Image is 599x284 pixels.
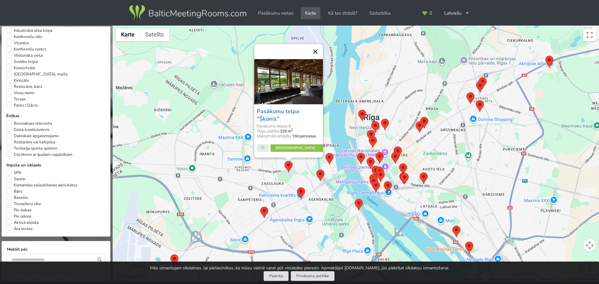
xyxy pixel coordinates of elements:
[264,271,289,281] button: Piekrītu
[6,84,42,90] label: Restorāns, bārs
[128,4,247,21] img: Baltic Meeting Rooms
[257,129,320,134] div: Telpu platība:
[6,102,38,108] label: Parks / Dārzs
[140,29,169,41] button: Rādīt satelīta fotogrāfisko datu bāzi
[308,44,323,59] button: Aizvērt
[280,129,293,134] strong: 225 m
[365,7,395,19] a: Sadarbība
[301,7,320,19] a: Karte
[6,127,49,133] label: Gaisa kondicionieris
[429,11,432,16] span: 0
[6,77,29,84] label: Kinozāle
[6,120,52,127] label: Bezmaksas stāvvieta
[6,213,31,219] label: Pie ūdens
[6,170,21,176] label: SPA
[6,207,32,213] label: Pie dabas
[6,152,72,158] label: Cilvēkiem ar īpašām vajadzībām
[6,201,41,207] label: Trenažieru zāle
[7,246,105,253] label: Meklēt pēc
[6,96,26,102] label: Terase
[324,7,362,19] a: Kā tas strādā?
[292,134,316,139] strong: 150 personas
[583,239,596,252] button: Kartes kameras vadīklas
[6,52,43,59] label: Vēsturiska vieta
[257,134,320,139] div: Maksimālā ietilpība:
[6,162,106,168] label: Atpūta un izklaide
[6,195,28,201] label: Baseins
[6,176,25,182] label: Sauna
[6,139,55,145] label: Restorāns vai kafejnīca
[6,145,57,152] label: Teritorija sporta spēlēm
[257,108,299,123] a: Pasākumu telpa "Šķūnis"
[6,34,42,40] label: Konferenču zāle
[6,226,33,232] label: Āra terase
[6,46,46,52] label: Konferenču centrs
[6,188,22,195] label: Bārs
[6,59,38,65] label: Svinību telpa
[6,90,34,96] label: Viesu nams
[6,71,68,77] label: [GEOGRAPHIC_DATA], muiža
[583,29,596,41] button: Pārslēgt pilnekrāna skatu
[6,219,39,226] label: Aktīvā atpūta
[254,7,298,19] a: Pasākumu vietas
[270,145,329,152] a: [DEMOGRAPHIC_DATA]
[254,59,323,104] img: Neierastas vietas | Rīga | Pasākumu telpa "Šķūnis"
[291,271,334,281] a: Privātuma politika
[6,113,106,119] label: Ērtības
[291,128,293,132] sup: 2
[6,133,59,139] label: Dabiskais apgaismojums
[257,124,320,129] div: Pasākumu telpas:
[6,40,29,46] label: Viesnīca
[116,29,140,41] button: Rādīt ielu karti
[289,124,291,129] strong: 1
[6,27,52,34] label: Industriālā stila telpa
[6,65,35,71] label: Koncertzāle
[440,7,474,19] div: Latviešu
[6,182,77,188] label: Komandas saliedēšanas aktivitātes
